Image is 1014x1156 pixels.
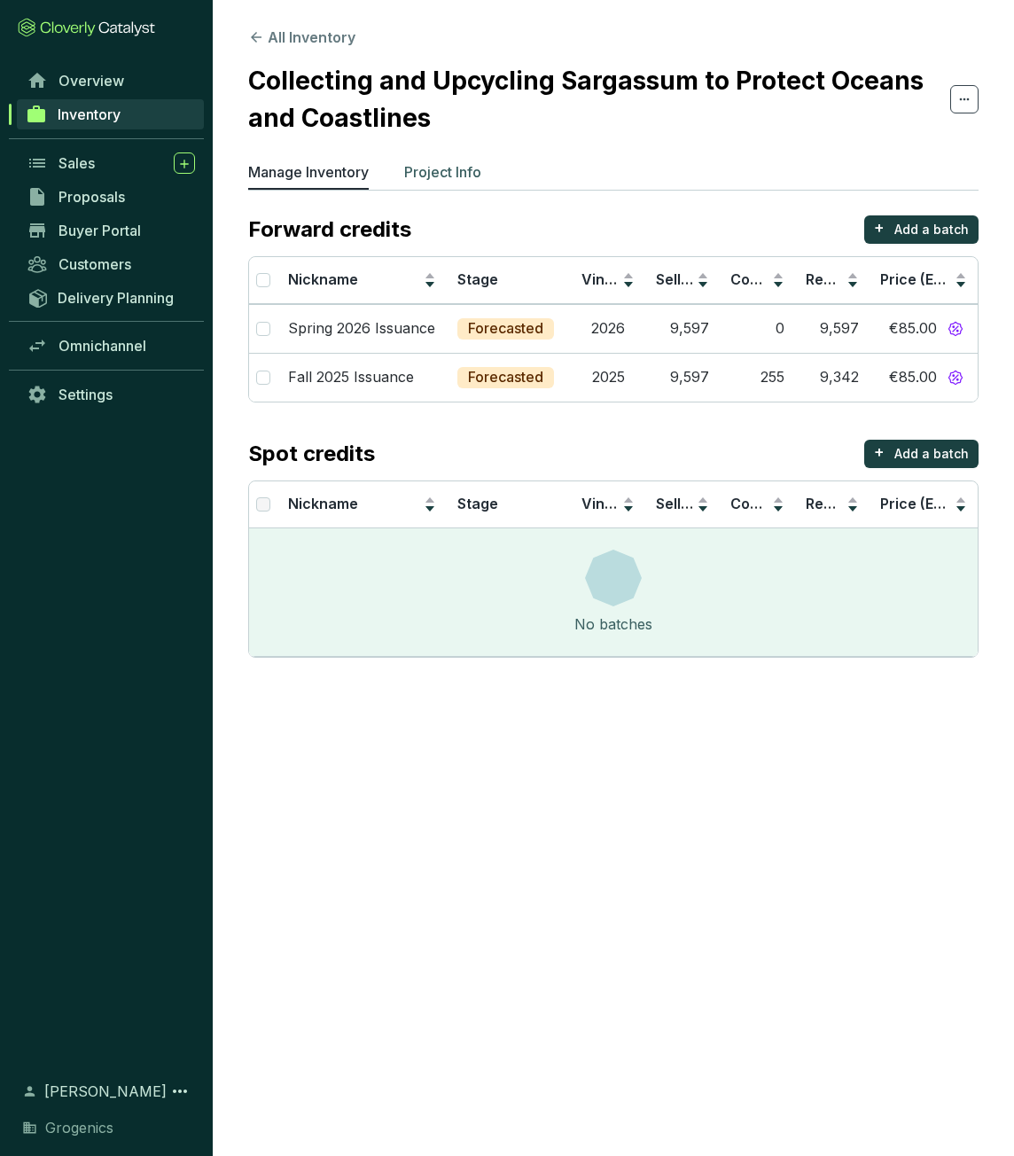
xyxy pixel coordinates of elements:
span: Grogenics [45,1117,113,1138]
span: €85.00 [889,368,937,387]
p: Forecasted [468,319,543,339]
td: 2026 [571,304,645,353]
p: + [874,440,885,465]
span: Sellable [656,270,711,288]
span: Sellable [656,495,711,512]
div: No batches [574,613,652,635]
span: Nickname [288,270,358,288]
p: Forecasted [468,368,543,387]
p: Add a batch [894,221,969,238]
p: Forward credits [248,215,411,244]
span: Customers [58,255,131,273]
span: Committed [730,270,807,288]
span: Sales [58,154,95,172]
span: Settings [58,386,113,403]
a: Proposals [18,182,204,212]
td: 9,597 [645,353,720,402]
a: Customers [18,249,204,279]
a: Omnichannel [18,331,204,361]
span: Proposals [58,188,125,206]
span: Inventory [58,105,121,123]
span: Nickname [288,495,358,512]
button: All Inventory [248,27,355,48]
a: Settings [18,379,204,410]
a: Overview [18,66,204,96]
span: Buyer Portal [58,222,141,239]
td: 255 [720,353,794,402]
button: +Add a batch [864,440,979,468]
span: Stage [457,270,498,288]
span: Committed [730,495,807,512]
span: Vintage [581,495,636,512]
span: €85.00 [889,319,937,339]
th: Stage [447,481,571,528]
p: Spring 2026 Issuance [288,319,435,339]
span: Delivery Planning [58,289,174,307]
p: Manage Inventory [248,161,369,183]
span: Overview [58,72,124,90]
td: 9,597 [795,304,870,353]
h2: Collecting and Upcycling Sargassum to Protect Oceans and Coastlines [248,62,950,137]
p: Fall 2025 Issuance [288,368,414,387]
span: Omnichannel [58,337,146,355]
span: Stage [457,495,498,512]
a: Delivery Planning [18,283,204,312]
span: [PERSON_NAME] [44,1081,167,1102]
a: Inventory [17,99,204,129]
span: Price (EUR) [880,495,957,512]
span: Remaining [806,270,878,288]
span: Vintage [581,270,636,288]
span: Price (EUR) [880,270,957,288]
td: 9,597 [645,304,720,353]
td: 9,342 [795,353,870,402]
a: Buyer Portal [18,215,204,246]
td: 0 [720,304,794,353]
p: Spot credits [248,440,375,468]
p: + [874,215,885,240]
a: Sales [18,148,204,178]
p: Add a batch [894,445,969,463]
button: +Add a batch [864,215,979,244]
span: Remaining [806,495,878,512]
th: Stage [447,257,571,304]
td: 2025 [571,353,645,402]
p: Project Info [404,161,481,183]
